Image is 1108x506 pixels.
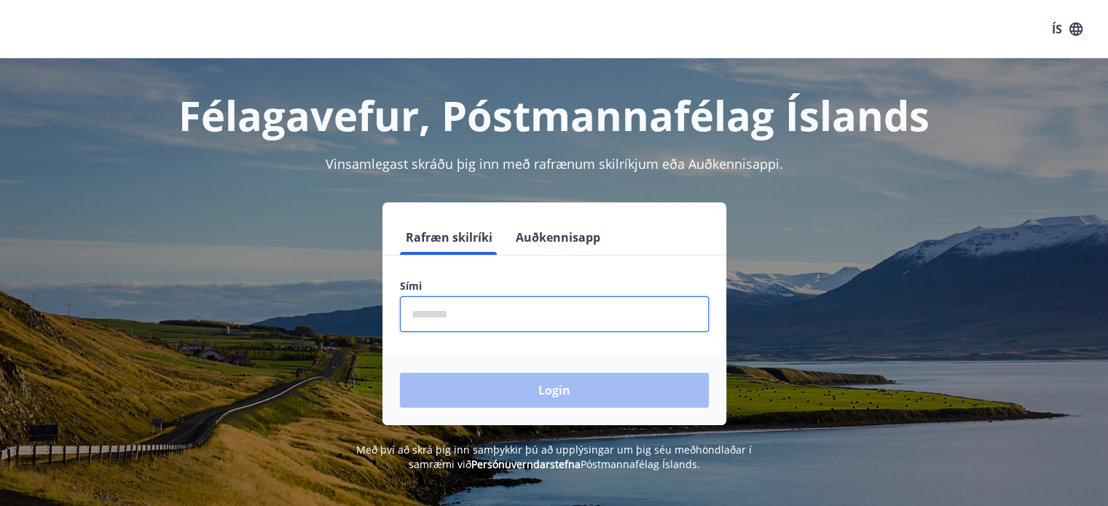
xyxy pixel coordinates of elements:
[400,279,709,293] label: Sími
[471,457,581,471] a: Persónuverndarstefna
[356,443,752,471] span: Með því að skrá þig inn samþykkir þú að upplýsingar um þig séu meðhöndlaðar í samræmi við Póstman...
[510,220,606,255] button: Auðkennisapp
[400,220,498,255] button: Rafræn skilríki
[1044,16,1091,42] button: ÍS
[326,155,783,173] span: Vinsamlegast skráðu þig inn með rafrænum skilríkjum eða Auðkennisappi.
[47,87,1061,143] h1: Félagavefur, Póstmannafélag Íslands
